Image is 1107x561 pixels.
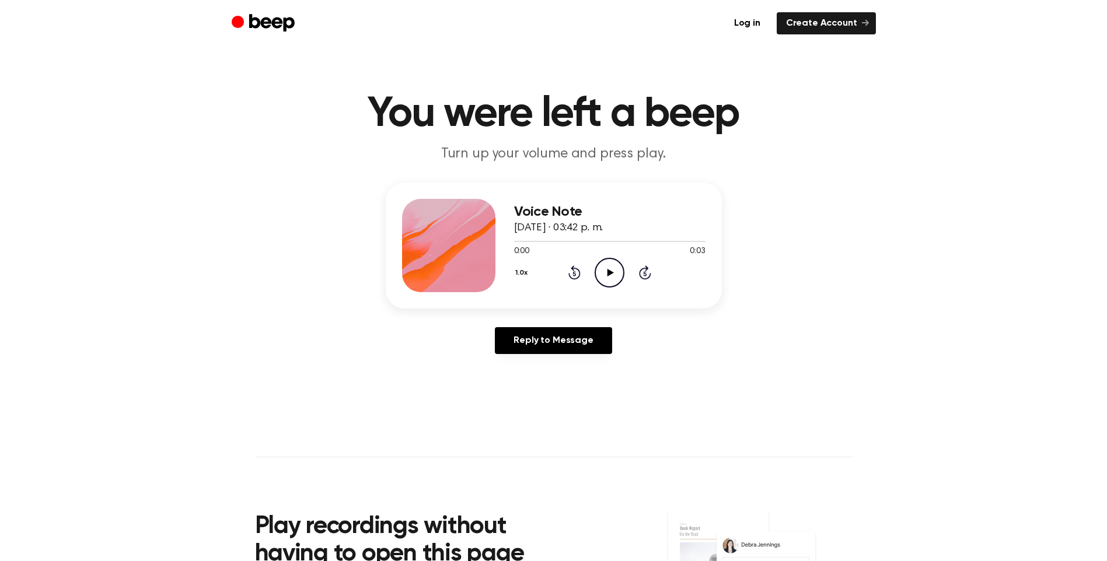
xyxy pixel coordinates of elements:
a: Log in [725,12,770,34]
a: Reply to Message [495,327,612,354]
p: Turn up your volume and press play. [330,145,778,164]
span: [DATE] · 03:42 p. m. [514,223,603,233]
span: 0:00 [514,246,529,258]
button: 1.0x [514,263,532,283]
h1: You were left a beep [255,93,853,135]
a: Create Account [777,12,876,34]
h3: Voice Note [514,204,706,220]
a: Beep [232,12,298,35]
span: 0:03 [690,246,705,258]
